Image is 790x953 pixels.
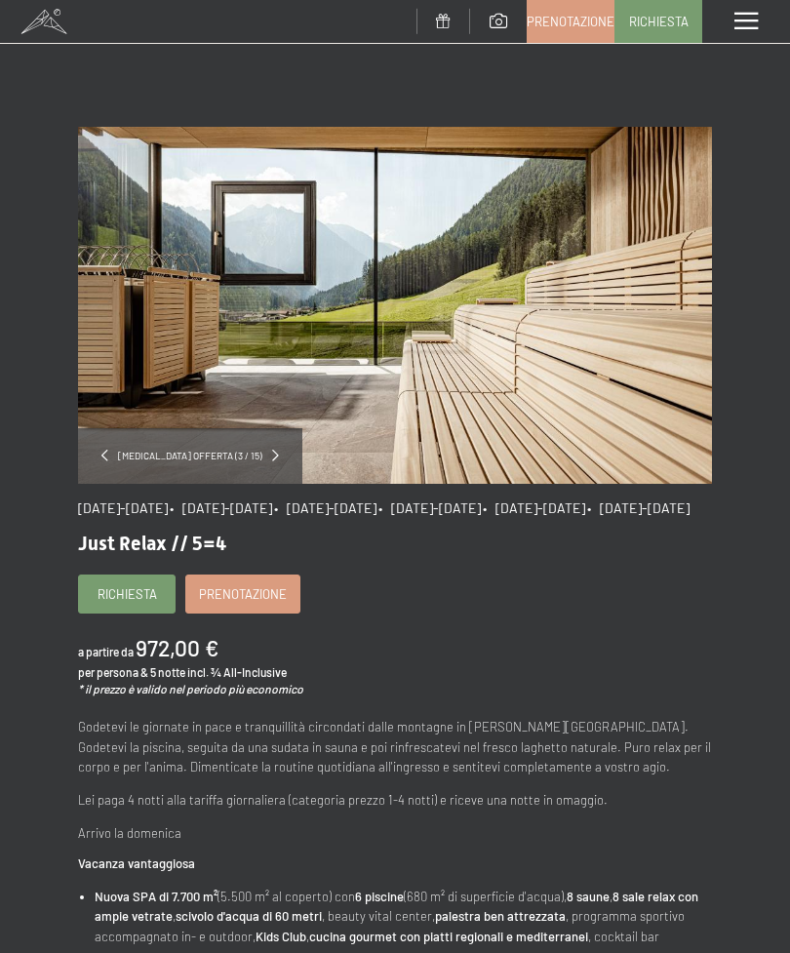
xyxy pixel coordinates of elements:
strong: Nuova SPA di 7.700 m² [95,889,217,904]
span: • [DATE]-[DATE] [170,499,272,516]
em: * il prezzo è valido nel periodo più economico [78,682,303,695]
a: Richiesta [79,576,175,613]
span: • [DATE]-[DATE] [274,499,376,516]
b: 972,00 € [136,634,218,661]
strong: scivolo d'acqua di 60 metri [176,908,322,924]
span: • [DATE]-[DATE] [378,499,481,516]
strong: Vacanza vantaggiosa [78,855,195,871]
a: Prenotazione [528,1,613,42]
span: 5 notte [150,665,185,679]
span: [MEDICAL_DATA] offerta (3 / 15) [108,449,272,462]
strong: 8 saune [567,889,610,904]
strong: Kids Club [256,929,306,944]
p: Arrivo la domenica [78,823,712,844]
img: Just Relax // 5=4 [78,127,712,484]
span: • [DATE]-[DATE] [483,499,585,516]
span: Richiesta [98,585,157,603]
span: Richiesta [629,13,689,30]
strong: 6 piscine [355,889,404,904]
span: Prenotazione [527,13,614,30]
span: • [DATE]-[DATE] [587,499,690,516]
p: Godetevi le giornate in pace e tranquillità circondati dalle montagne in [PERSON_NAME][GEOGRAPHIC... [78,717,712,777]
a: Richiesta [615,1,701,42]
strong: palestra ben attrezzata [435,908,566,924]
span: incl. ¾ All-Inclusive [187,665,287,679]
span: a partire da [78,645,134,658]
span: Prenotazione [199,585,287,603]
span: Just Relax // 5=4 [78,532,226,555]
li: (5.500 m² al coperto) con (680 m² di superficie d'acqua), , , , beauty vital center, , programma ... [95,887,712,947]
strong: cucina gourmet con piatti regionali e mediterranei [309,929,588,944]
span: per persona & [78,665,148,679]
a: Prenotazione [186,576,299,613]
p: Lei paga 4 notti alla tariffa giornaliera (categoria prezzo 1-4 notti) e riceve una notte in omag... [78,790,712,811]
span: [DATE]-[DATE] [78,499,168,516]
